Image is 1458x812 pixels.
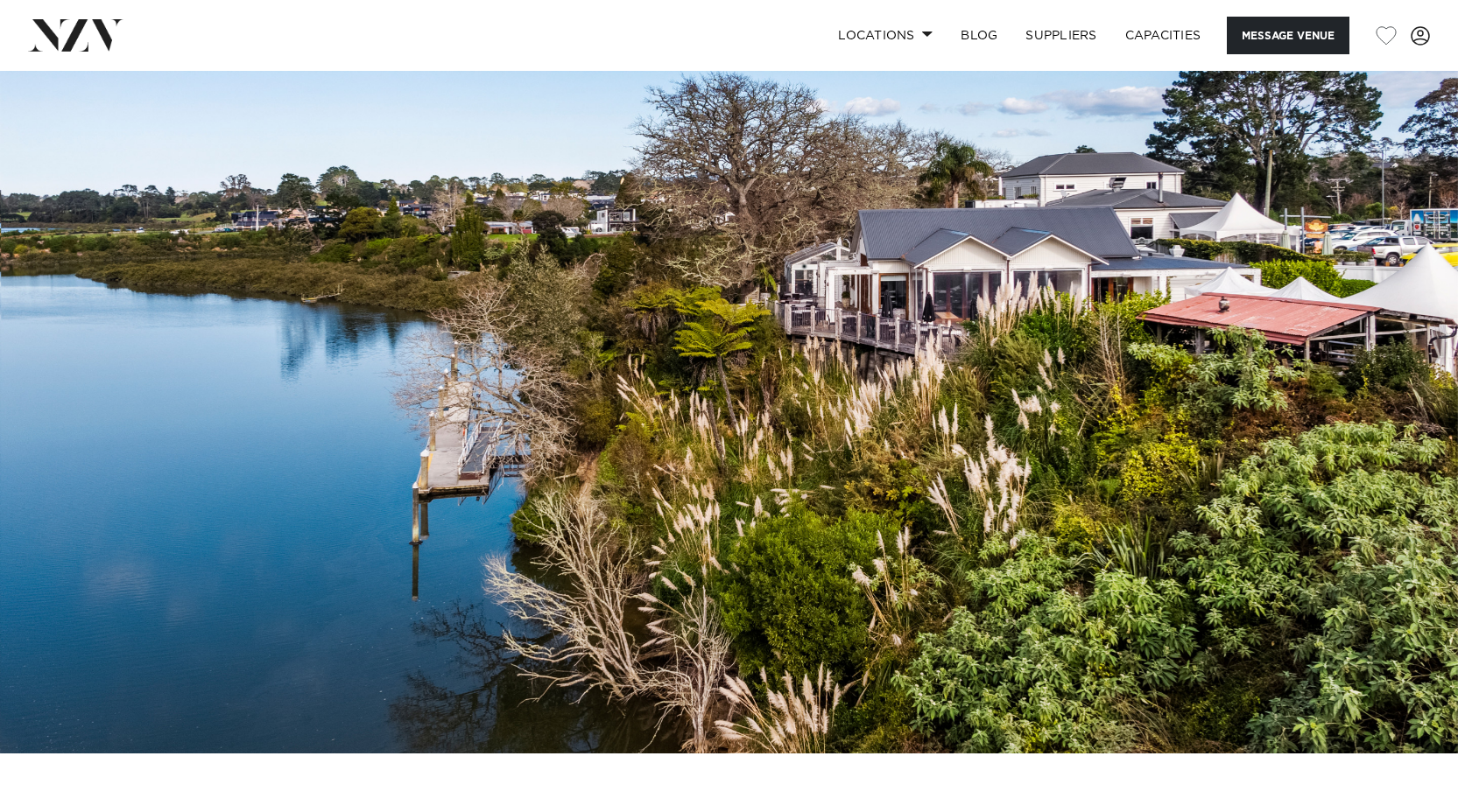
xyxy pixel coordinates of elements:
[1011,17,1110,54] a: SUPPLIERS
[1227,17,1349,54] button: Message Venue
[824,17,947,54] a: Locations
[947,17,1011,54] a: BLOG
[28,19,123,51] img: nzv-logo.png
[1111,17,1215,54] a: Capacities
